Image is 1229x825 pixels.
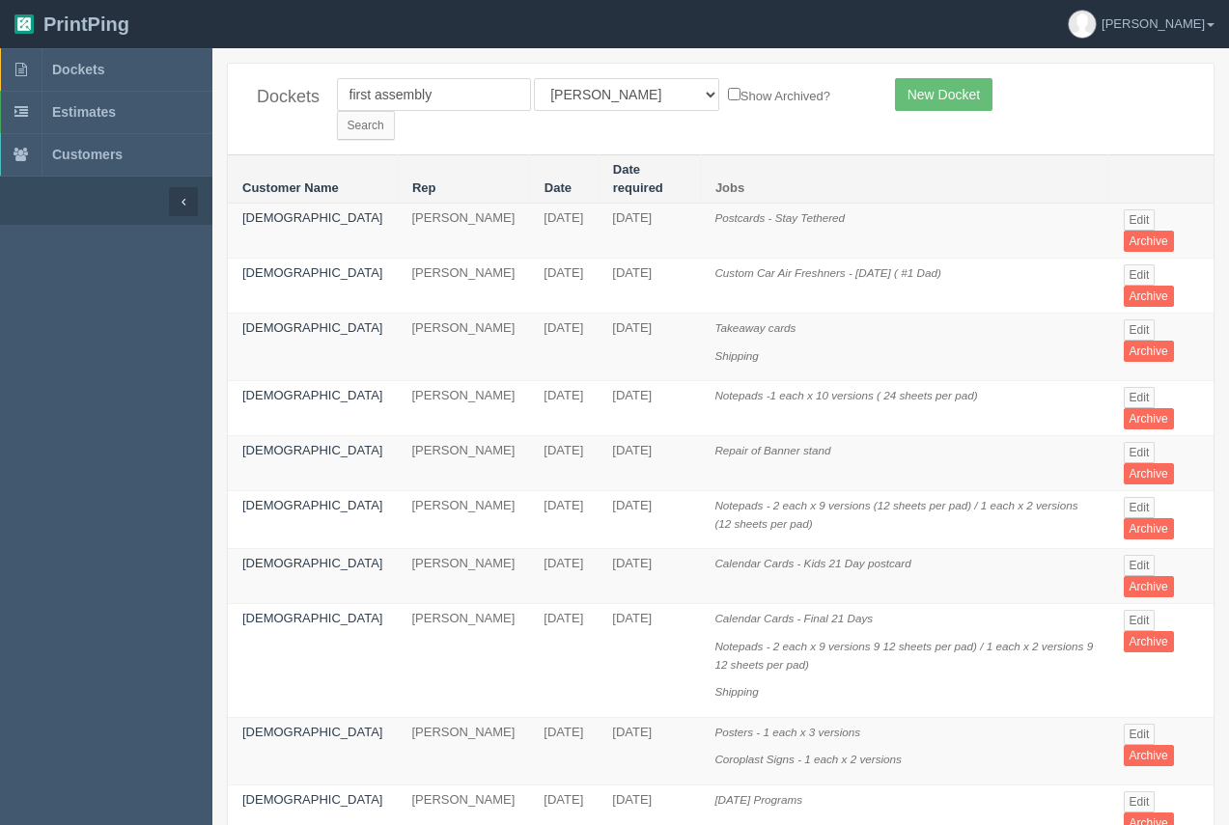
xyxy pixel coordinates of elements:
[1124,576,1174,597] a: Archive
[598,314,700,381] td: [DATE]
[529,314,598,381] td: [DATE]
[412,180,436,195] a: Rep
[397,717,529,784] td: [PERSON_NAME]
[397,436,529,491] td: [PERSON_NAME]
[1124,745,1174,766] a: Archive
[1124,387,1156,408] a: Edit
[1124,463,1174,484] a: Archive
[1124,791,1156,812] a: Edit
[1124,631,1174,652] a: Archive
[529,436,598,491] td: [DATE]
[895,78,992,111] a: New Docket
[714,389,977,401] i: Notepads -1 each x 10 versions ( 24 sheets per pad)
[714,499,1077,530] i: Notepads - 2 each x 9 versions (12 sheets per pad) / 1 each x 2 versions (12 sheets per pad)
[598,436,700,491] td: [DATE]
[242,556,382,570] a: [DEMOGRAPHIC_DATA]
[714,557,910,569] i: Calendar Cards - Kids 21 Day postcard
[700,155,1108,204] th: Jobs
[1124,518,1174,539] a: Archive
[529,549,598,604] td: [DATE]
[242,498,382,512] a: [DEMOGRAPHIC_DATA]
[728,88,740,100] input: Show Archived?
[242,210,382,225] a: [DEMOGRAPHIC_DATA]
[529,381,598,436] td: [DATE]
[728,84,830,106] label: Show Archived?
[52,62,104,77] span: Dockets
[529,717,598,784] td: [DATE]
[1124,209,1156,231] a: Edit
[242,443,382,457] a: [DEMOGRAPHIC_DATA]
[714,612,873,624] i: Calendar Cards - Final 21 Days
[397,204,529,259] td: [PERSON_NAME]
[242,725,382,739] a: [DEMOGRAPHIC_DATA]
[397,549,529,604] td: [PERSON_NAME]
[598,717,700,784] td: [DATE]
[397,314,529,381] td: [PERSON_NAME]
[1124,724,1156,745] a: Edit
[714,211,845,224] i: Postcards - Stay Tethered
[257,88,308,107] h4: Dockets
[1124,555,1156,576] a: Edit
[598,381,700,436] td: [DATE]
[714,685,759,698] i: Shipping
[337,78,531,111] input: Customer Name
[52,104,116,120] span: Estimates
[242,320,382,335] a: [DEMOGRAPHIC_DATA]
[529,604,598,717] td: [DATE]
[714,444,830,456] i: Repair of Banner stand
[14,14,34,34] img: logo-3e63b451c926e2ac314895c53de4908e5d424f24456219fb08d385ab2e579770.png
[1124,231,1174,252] a: Archive
[337,111,395,140] input: Search
[714,640,1093,671] i: Notepads - 2 each x 9 versions 9 12 sheets per pad) / 1 each x 2 versions 9 12 sheets per pad)
[714,349,759,362] i: Shipping
[598,491,700,549] td: [DATE]
[1124,497,1156,518] a: Edit
[1124,286,1174,307] a: Archive
[529,259,598,314] td: [DATE]
[242,611,382,625] a: [DEMOGRAPHIC_DATA]
[52,147,123,162] span: Customers
[714,726,860,738] i: Posters - 1 each x 3 versions
[529,491,598,549] td: [DATE]
[1124,610,1156,631] a: Edit
[1124,341,1174,362] a: Archive
[714,321,796,334] i: Takeaway cards
[714,753,902,765] i: Coroplast Signs - 1 each x 2 versions
[598,259,700,314] td: [DATE]
[397,491,529,549] td: [PERSON_NAME]
[598,604,700,717] td: [DATE]
[1124,264,1156,286] a: Edit
[714,266,940,279] i: Custom Car Air Freshners - [DATE] ( #1 Dad)
[613,162,663,195] a: Date required
[242,180,339,195] a: Customer Name
[1069,11,1096,38] img: avatar_default-7531ab5dedf162e01f1e0bb0964e6a185e93c5c22dfe317fb01d7f8cd2b1632c.jpg
[397,381,529,436] td: [PERSON_NAME]
[242,792,382,807] a: [DEMOGRAPHIC_DATA]
[598,549,700,604] td: [DATE]
[1124,408,1174,429] a: Archive
[397,604,529,717] td: [PERSON_NAME]
[242,388,382,402] a: [DEMOGRAPHIC_DATA]
[1124,319,1156,341] a: Edit
[397,259,529,314] td: [PERSON_NAME]
[1124,442,1156,463] a: Edit
[545,180,572,195] a: Date
[529,204,598,259] td: [DATE]
[598,204,700,259] td: [DATE]
[714,793,802,806] i: [DATE] Programs
[242,265,382,280] a: [DEMOGRAPHIC_DATA]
